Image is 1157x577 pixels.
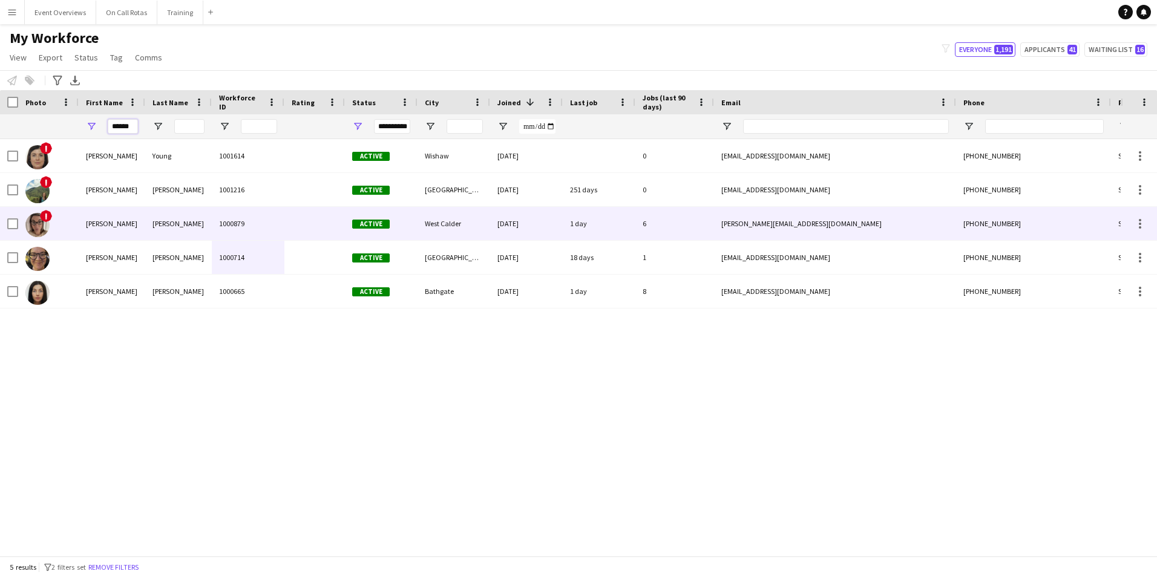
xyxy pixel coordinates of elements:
div: [DATE] [490,139,563,172]
img: Nicola Mccullough [25,247,50,271]
div: [GEOGRAPHIC_DATA] [418,173,490,206]
div: 0 [635,173,714,206]
button: Open Filter Menu [152,121,163,132]
span: Active [352,287,390,296]
input: Last Name Filter Input [174,119,205,134]
div: [PERSON_NAME] [145,241,212,274]
span: Email [721,98,741,107]
span: Phone [963,98,985,107]
div: [EMAIL_ADDRESS][DOMAIN_NAME] [714,139,956,172]
button: Open Filter Menu [86,121,97,132]
div: [PERSON_NAME] [79,173,145,206]
a: Tag [105,50,128,65]
img: Nicola Smith [25,281,50,305]
span: ! [40,176,52,188]
input: Joined Filter Input [519,119,556,134]
input: Phone Filter Input [985,119,1104,134]
img: Nicola Jamieson [25,213,50,237]
div: 1 day [563,275,635,308]
div: [DATE] [490,275,563,308]
a: Comms [130,50,167,65]
div: West Calder [418,207,490,240]
div: 1 day [563,207,635,240]
span: Profile [1118,98,1142,107]
span: ! [40,210,52,222]
input: Workforce ID Filter Input [241,119,277,134]
div: [GEOGRAPHIC_DATA] [418,241,490,274]
span: Export [39,52,62,63]
a: View [5,50,31,65]
span: View [10,52,27,63]
button: Remove filters [86,561,141,574]
span: Workforce ID [219,93,263,111]
span: City [425,98,439,107]
div: 8 [635,275,714,308]
span: Tag [110,52,123,63]
span: Active [352,220,390,229]
div: Bathgate [418,275,490,308]
img: Nicola Rodgers [25,179,50,203]
div: 1001216 [212,173,284,206]
span: Comms [135,52,162,63]
app-action-btn: Advanced filters [50,73,65,88]
button: Training [157,1,203,24]
span: Active [352,253,390,262]
div: [PHONE_NUMBER] [956,173,1111,206]
span: Photo [25,98,46,107]
button: Open Filter Menu [1118,121,1129,132]
div: Wishaw [418,139,490,172]
span: 1,191 [994,45,1013,54]
span: 16 [1135,45,1145,54]
div: [EMAIL_ADDRESS][DOMAIN_NAME] [714,275,956,308]
button: Open Filter Menu [352,121,363,132]
span: 2 filters set [51,562,86,572]
input: Email Filter Input [743,119,949,134]
div: [PHONE_NUMBER] [956,139,1111,172]
app-action-btn: Export XLSX [68,73,82,88]
span: Active [352,186,390,195]
div: [DATE] [490,207,563,240]
button: Open Filter Menu [721,121,732,132]
a: Export [34,50,67,65]
div: [PERSON_NAME] [145,173,212,206]
span: Active [352,152,390,161]
div: [EMAIL_ADDRESS][DOMAIN_NAME] [714,241,956,274]
div: 1001614 [212,139,284,172]
span: Last Name [152,98,188,107]
div: [PERSON_NAME] [79,207,145,240]
button: Everyone1,191 [955,42,1015,57]
div: 6 [635,207,714,240]
span: My Workforce [10,29,99,47]
div: [DATE] [490,173,563,206]
span: Joined [497,98,521,107]
img: Nicola Young [25,145,50,169]
button: Open Filter Menu [963,121,974,132]
span: Jobs (last 90 days) [643,93,692,111]
span: 41 [1067,45,1077,54]
button: Event Overviews [25,1,96,24]
div: 251 days [563,173,635,206]
div: 0 [635,139,714,172]
div: Young [145,139,212,172]
div: [PHONE_NUMBER] [956,275,1111,308]
button: Open Filter Menu [425,121,436,132]
div: 1000879 [212,207,284,240]
div: [PERSON_NAME] [79,241,145,274]
button: Open Filter Menu [497,121,508,132]
div: [PHONE_NUMBER] [956,241,1111,274]
div: [PHONE_NUMBER] [956,207,1111,240]
div: [PERSON_NAME] [79,275,145,308]
input: First Name Filter Input [108,119,138,134]
div: [EMAIL_ADDRESS][DOMAIN_NAME] [714,173,956,206]
div: 1000714 [212,241,284,274]
div: [PERSON_NAME] [145,207,212,240]
button: Waiting list16 [1084,42,1147,57]
div: [PERSON_NAME] [145,275,212,308]
div: 1 [635,241,714,274]
div: 1000665 [212,275,284,308]
a: Status [70,50,103,65]
span: Status [352,98,376,107]
button: Applicants41 [1020,42,1080,57]
button: Open Filter Menu [219,121,230,132]
span: Last job [570,98,597,107]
